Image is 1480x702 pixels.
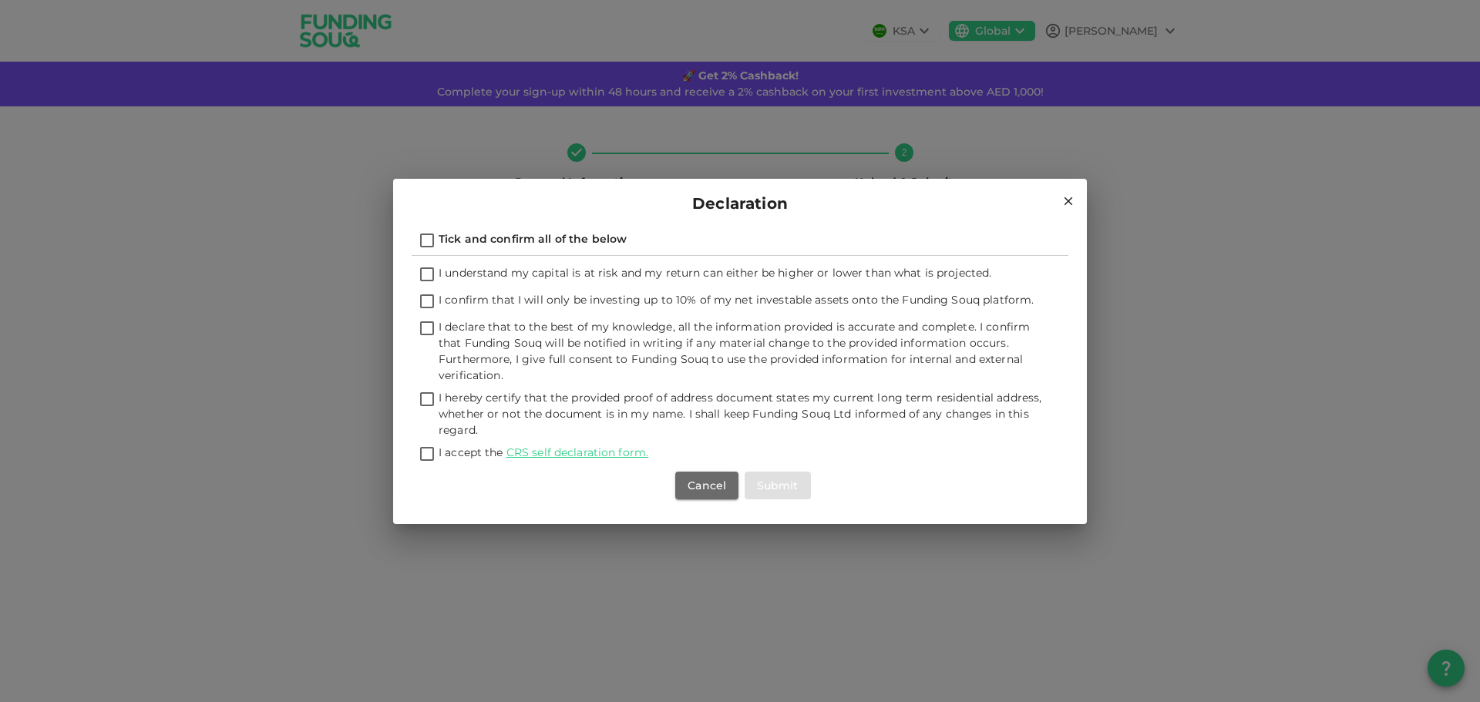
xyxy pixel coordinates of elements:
[506,445,648,459] a: CRS self declaration form.
[439,232,627,246] span: Tick and confirm all of the below
[439,445,648,459] span: I accept the
[439,320,1030,382] span: I declare that to the best of my knowledge, all the information provided is accurate and complete...
[439,293,1034,307] span: I confirm that I will only be investing up to 10% of my net investable assets onto the Funding So...
[439,266,991,280] span: I understand my capital is at risk and my return can either be higher or lower than what is proje...
[439,391,1041,437] span: I hereby certify that the provided proof of address document states my current long term resident...
[675,472,738,499] button: Cancel
[692,191,788,216] span: Declaration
